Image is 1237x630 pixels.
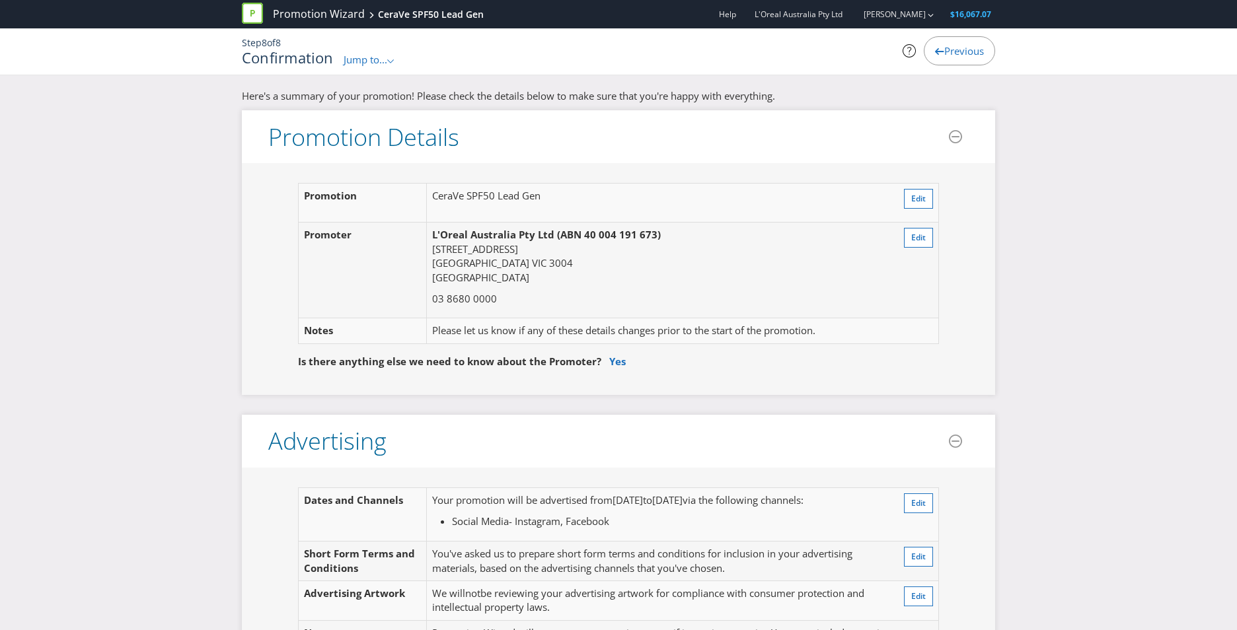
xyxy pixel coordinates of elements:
[426,184,883,223] td: CeraVe SPF50 Lead Gen
[299,318,427,343] td: Notes
[532,256,546,269] span: VIC
[944,44,984,57] span: Previous
[426,318,883,343] td: Please let us know if any of these details changes prior to the start of the promotion.
[643,493,652,507] span: to
[268,124,459,151] h3: Promotion Details
[432,586,465,600] span: We will
[344,53,387,66] span: Jump to...
[432,493,613,507] span: Your promotion will be advertised from
[683,493,804,507] span: via the following channels:
[268,428,387,454] h3: Advertising
[242,50,334,65] h1: Confirmation
[304,228,352,241] span: Promoter
[911,590,926,602] span: Edit
[719,9,736,20] a: Help
[432,586,864,613] span: be reviewing your advertising artwork for compliance with consumer protection and intellectual pr...
[267,36,276,49] span: of
[609,355,626,368] a: Yes
[299,580,427,620] td: Advertising Artwork
[904,493,933,513] button: Edit
[911,497,926,508] span: Edit
[299,184,427,223] td: Promotion
[452,514,509,528] span: Social Media
[432,242,518,256] span: [STREET_ADDRESS]
[557,228,661,241] span: (ABN 40 004 191 673)
[904,547,933,567] button: Edit
[262,36,267,49] span: 8
[509,514,609,528] span: - Instagram, Facebook
[273,7,365,22] a: Promotion Wizard
[465,586,480,600] span: not
[298,355,601,368] span: Is there anything else we need to know about the Promoter?
[242,36,262,49] span: Step
[432,547,852,574] span: You've asked us to prepare short form terms and conditions for inclusion in your advertising mate...
[432,256,529,269] span: [GEOGRAPHIC_DATA]
[276,36,281,49] span: 8
[299,488,427,542] td: Dates and Channels
[904,189,933,209] button: Edit
[432,228,554,241] span: L'Oreal Australia Pty Ltd
[432,292,878,306] p: 03 8680 0000
[904,586,933,606] button: Edit
[755,9,843,20] span: L'Oreal Australia Pty Ltd
[911,551,926,562] span: Edit
[613,493,643,507] span: [DATE]
[950,9,991,20] span: $16,067.07
[904,228,933,248] button: Edit
[549,256,573,269] span: 3004
[432,271,529,284] span: [GEOGRAPHIC_DATA]
[242,89,995,103] p: Here's a summary of your promotion! Please check the details below to make sure that you're happy...
[299,542,427,581] td: Short Form Terms and Conditions
[652,493,683,507] span: [DATE]
[911,193,926,204] span: Edit
[911,232,926,243] span: Edit
[378,8,484,21] div: CeraVe SPF50 Lead Gen
[850,9,926,20] a: [PERSON_NAME]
